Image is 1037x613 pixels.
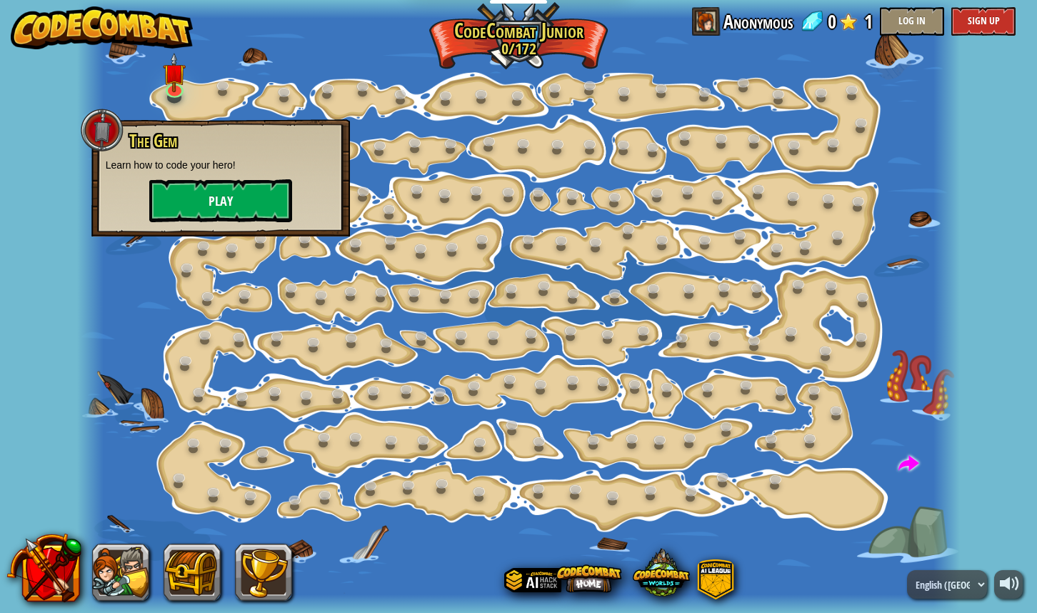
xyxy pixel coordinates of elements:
[106,158,336,172] p: Learn how to code your hero!
[129,129,177,153] span: The Gem
[163,53,186,92] img: level-banner-unstarted.png
[994,570,1023,599] button: Adjust volume
[907,570,987,599] select: Languages
[723,7,793,36] span: Anonymous
[880,7,944,36] button: Log In
[951,7,1016,36] button: Sign Up
[864,7,873,36] span: 1
[828,7,836,36] span: 0
[11,6,194,49] img: CodeCombat - Learn how to code by playing a game
[149,179,292,222] button: Play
